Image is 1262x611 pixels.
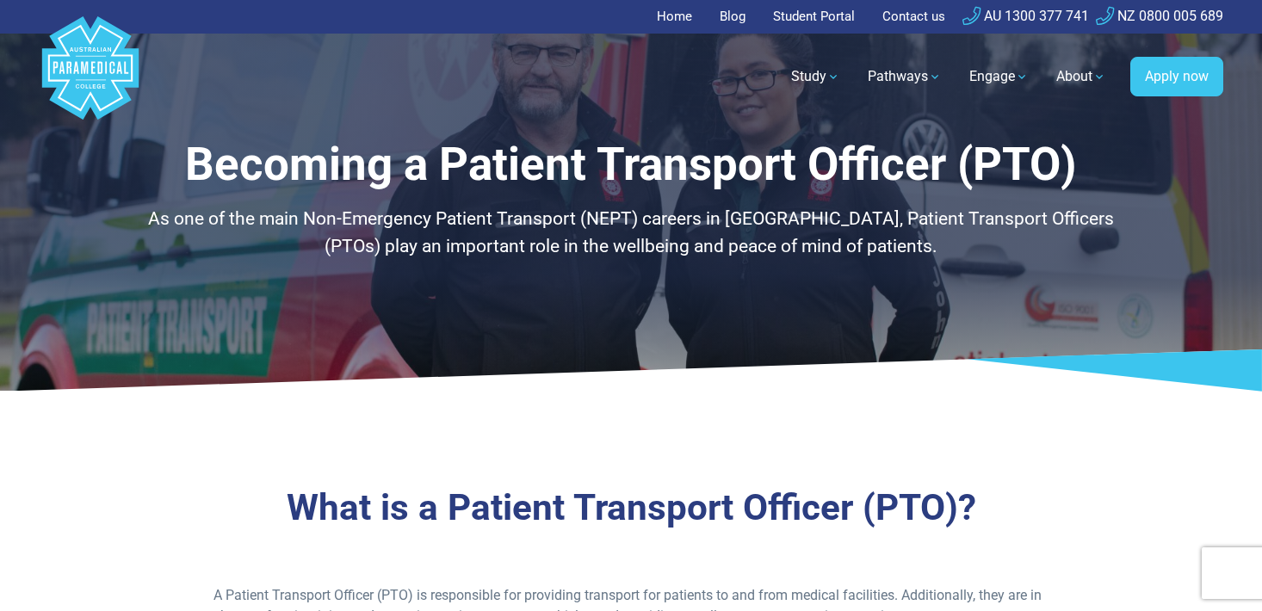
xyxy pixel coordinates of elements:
[39,34,142,120] a: Australian Paramedical College
[1130,57,1223,96] a: Apply now
[127,138,1135,192] h1: Becoming a Patient Transport Officer (PTO)
[962,8,1089,24] a: AU 1300 377 741
[781,52,851,101] a: Study
[127,486,1135,530] h3: What is a Patient Transport Officer (PTO)?
[1046,52,1117,101] a: About
[1096,8,1223,24] a: NZ 0800 005 689
[857,52,952,101] a: Pathways
[959,52,1039,101] a: Engage
[127,206,1135,260] p: As one of the main Non-Emergency Patient Transport (NEPT) careers in [GEOGRAPHIC_DATA], Patient T...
